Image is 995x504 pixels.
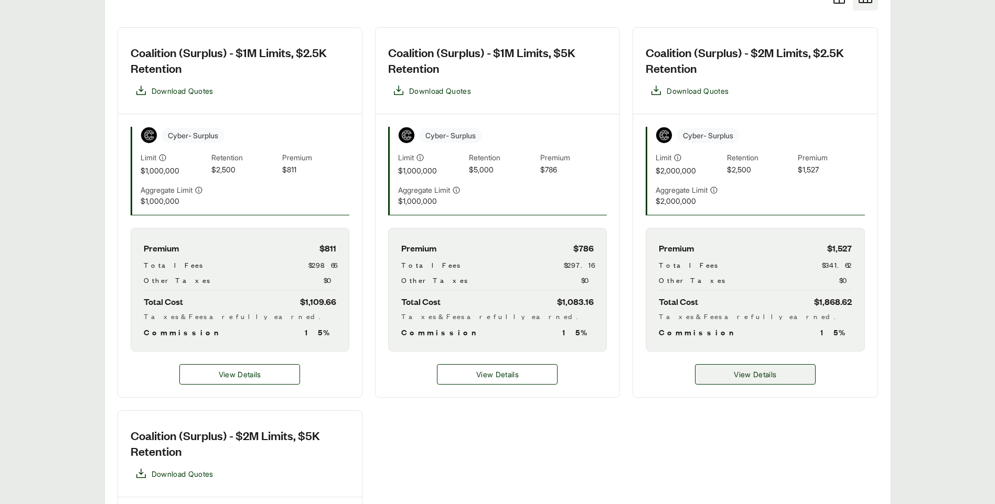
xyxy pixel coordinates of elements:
[319,241,336,255] span: $811
[401,275,467,286] span: Other Taxes
[144,294,183,309] span: Total Cost
[798,152,864,164] span: Premium
[152,468,213,479] span: Download Quotes
[564,259,594,270] span: $297.16
[179,364,300,385] a: Coalition (Surplus) - $1M Limits, $2.5K Retention details
[419,128,482,143] span: Cyber - Surplus
[211,164,278,176] span: $2,500
[437,364,558,385] a: Coalition (Surplus) - $1M Limits, $5K Retention details
[659,259,718,270] span: Total Fees
[646,45,864,76] h3: Coalition (Surplus) - $2M Limits, $2.5K Retention
[469,164,536,176] span: $5,000
[656,195,722,206] span: $2,000,000
[646,80,733,101] button: Download Quotes
[695,364,816,385] button: View Details
[398,195,465,206] span: $1,000,000
[401,294,441,309] span: Total Cost
[798,164,864,176] span: $1,527
[282,164,349,176] span: $811
[219,369,261,380] span: View Details
[727,164,794,176] span: $2,500
[308,259,336,270] span: $298.66
[820,326,852,338] span: 15 %
[667,85,729,96] span: Download Quotes
[144,326,223,338] span: Commission
[814,294,852,309] span: $1,868.62
[388,80,475,101] button: Download Quotes
[141,127,157,143] img: Coalition
[573,241,594,255] span: $786
[324,275,336,286] span: $0
[305,326,336,338] span: 15 %
[656,127,672,143] img: Coalition
[401,241,436,255] span: Premium
[401,259,460,270] span: Total Fees
[398,165,465,176] span: $1,000,000
[437,364,558,385] button: View Details
[398,152,414,163] span: Limit
[562,326,594,338] span: 15 %
[211,152,278,164] span: Retention
[300,294,336,309] span: $1,109.66
[659,241,694,255] span: Premium
[695,364,816,385] a: Coalition (Surplus) - $2M Limits, $2.5K Retention details
[734,369,776,380] span: View Details
[388,45,607,76] h3: Coalition (Surplus) - $1M Limits, $5K Retention
[659,294,698,309] span: Total Cost
[659,275,725,286] span: Other Taxes
[469,152,536,164] span: Retention
[141,165,207,176] span: $1,000,000
[162,128,224,143] span: Cyber - Surplus
[398,184,450,195] span: Aggregate Limit
[131,45,349,76] h3: Coalition (Surplus) - $1M Limits, $2.5K Retention
[656,184,708,195] span: Aggregate Limit
[822,259,852,270] span: $341.62
[659,326,739,338] span: Commission
[540,152,607,164] span: Premium
[282,152,349,164] span: Premium
[131,463,218,484] button: Download Quotes
[152,85,213,96] span: Download Quotes
[401,311,594,322] div: Taxes & Fees are fully earned.
[540,164,607,176] span: $786
[144,241,179,255] span: Premium
[727,152,794,164] span: Retention
[659,311,851,322] div: Taxes & Fees are fully earned.
[399,127,414,143] img: Coalition
[144,275,210,286] span: Other Taxes
[656,165,722,176] span: $2,000,000
[401,326,481,338] span: Commission
[131,428,349,459] h3: Coalition (Surplus) - $2M Limits, $5K Retention
[476,369,519,380] span: View Details
[141,184,192,195] span: Aggregate Limit
[179,364,300,385] button: View Details
[827,241,852,255] span: $1,527
[141,152,156,163] span: Limit
[656,152,671,163] span: Limit
[677,128,740,143] span: Cyber - Surplus
[581,275,594,286] span: $0
[409,85,471,96] span: Download Quotes
[839,275,852,286] span: $0
[131,80,218,101] button: Download Quotes
[141,195,207,206] span: $1,000,000
[144,259,202,270] span: Total Fees
[557,294,594,309] span: $1,083.16
[144,311,336,322] div: Taxes & Fees are fully earned.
